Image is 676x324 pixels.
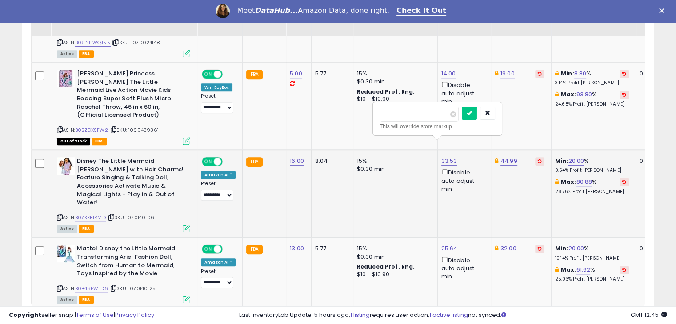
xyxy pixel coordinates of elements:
[555,167,629,174] p: 9.54% Profit [PERSON_NAME]
[429,311,468,319] a: 1 active listing
[555,189,629,195] p: 28.76% Profit [PERSON_NAME]
[640,245,667,253] div: 0
[315,245,346,253] div: 5.77
[441,167,484,193] div: Disable auto adjust min
[574,69,587,78] a: 8.80
[76,311,114,319] a: Terms of Use
[203,158,214,166] span: ON
[201,171,236,179] div: Amazon AI *
[77,157,185,209] b: Disney The Little Mermaid [PERSON_NAME] with Hair Charms! Feature Singing & Talking Doll, Accesso...
[500,157,517,166] a: 44.99
[357,157,431,165] div: 15%
[551,0,636,36] th: The percentage added to the cost of goods (COGS) that forms the calculator for Min & Max prices.
[112,39,160,46] span: | SKU: 1070024148
[290,157,304,166] a: 16.00
[239,311,667,320] div: Last InventoryLab Update: 5 hours ago, requires user action, not synced.
[246,70,263,79] small: FBA
[290,244,304,253] a: 13.00
[75,214,106,221] a: B07KXR1RMD
[555,157,629,174] div: %
[201,258,236,266] div: Amazon AI *
[555,245,629,261] div: %
[561,69,574,78] b: Min:
[57,157,190,231] div: ASIN:
[576,265,591,274] a: 61.62
[357,245,431,253] div: 15%
[357,95,431,103] div: $10 - $10.90
[75,285,108,292] a: B0B48FWLD6
[555,255,629,261] p: 10.14% Profit [PERSON_NAME]
[203,71,214,78] span: ON
[441,157,457,166] a: 33.53
[357,263,415,270] b: Reduced Prof. Rng.
[555,178,629,194] div: %
[568,157,584,166] a: 20.00
[57,225,77,233] span: All listings currently available for purchase on Amazon
[357,253,431,261] div: $0.30 min
[9,311,41,319] strong: Copyright
[201,93,236,113] div: Preset:
[75,39,111,47] a: B09NHWQJNN
[75,126,108,134] a: B0BZDXSFW2
[201,269,236,288] div: Preset:
[631,311,667,319] span: 2025-09-15 12:45 GMT
[201,181,236,201] div: Preset:
[561,178,576,186] b: Max:
[357,70,431,78] div: 15%
[555,266,629,282] div: %
[357,78,431,86] div: $0.30 min
[576,90,592,99] a: 93.80
[57,50,77,58] span: All listings currently available for purchase on Amazon
[555,70,629,86] div: %
[357,271,431,278] div: $10 - $10.90
[350,311,370,319] a: 1 listing
[555,80,629,86] p: 3.14% Profit [PERSON_NAME]
[500,69,515,78] a: 19.00
[92,138,107,145] span: FBA
[561,265,576,274] b: Max:
[216,4,230,18] img: Profile image for Georgie
[246,157,263,167] small: FBA
[77,70,185,121] b: [PERSON_NAME] Princess [PERSON_NAME] The Little Mermaid Live Action Movie Kids Bedding Super Soft...
[441,69,456,78] a: 14.00
[255,6,298,15] i: DataHub...
[555,91,629,107] div: %
[555,276,629,282] p: 25.03% Profit [PERSON_NAME]
[659,8,668,13] div: Close
[57,70,75,87] img: 51lbXsCKarL._SL40_.jpg
[109,285,156,292] span: | SKU: 1070140125
[315,4,349,23] div: Fulfillment Cost
[357,88,415,95] b: Reduced Prof. Rng.
[500,244,516,253] a: 32.00
[57,157,75,175] img: 414ka4BZkNL._SL40_.jpg
[315,70,346,78] div: 5.77
[561,90,576,99] b: Max:
[57,245,75,262] img: 51r6kRCdPZL._SL40_.jpg
[441,80,484,106] div: Disable auto adjust min
[396,6,446,16] a: Check It Out
[203,245,214,253] span: ON
[109,126,159,134] span: | SKU: 1069439361
[555,157,568,165] b: Min:
[221,158,236,166] span: OFF
[576,178,592,186] a: 80.88
[357,165,431,173] div: $0.30 min
[107,214,154,221] span: | SKU: 1070140106
[9,311,154,320] div: seller snap | |
[555,244,568,253] b: Min:
[640,70,667,78] div: 0
[57,138,90,145] span: All listings that are currently out of stock and unavailable for purchase on Amazon
[115,311,154,319] a: Privacy Policy
[315,157,346,165] div: 8.04
[79,225,94,233] span: FBA
[555,101,629,107] p: 24.68% Profit [PERSON_NAME]
[57,296,77,304] span: All listings currently available for purchase on Amazon
[77,245,185,280] b: Mattel Disney the Little Mermaid Transforming Ariel Fashion Doll, Switch from Human to Mermaid, T...
[380,122,495,131] div: This will override store markup
[79,50,94,58] span: FBA
[79,296,94,304] span: FBA
[221,245,236,253] span: OFF
[640,4,670,23] div: Fulfillable Quantity
[237,6,389,15] div: Meet Amazon Data, done right.
[568,244,584,253] a: 20.00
